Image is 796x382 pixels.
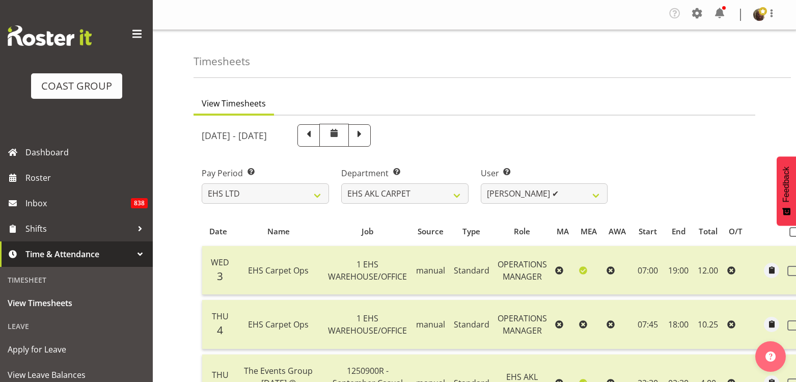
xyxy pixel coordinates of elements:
[202,130,267,141] h5: [DATE] - [DATE]
[341,167,469,179] label: Department
[3,290,150,316] a: View Timesheets
[3,337,150,362] a: Apply for Leave
[3,269,150,290] div: Timesheet
[25,221,132,236] span: Shifts
[328,259,407,282] span: 1 EHS WAREHOUSE/OFFICE
[239,226,317,237] div: Name
[664,246,693,295] td: 19:00
[41,78,112,94] div: COAST GROUP
[418,226,444,237] div: Source
[498,259,547,282] span: OPERATIONS MANAGER
[699,226,718,237] div: Total
[131,198,148,208] span: 838
[557,226,569,237] div: MA
[638,226,658,237] div: Start
[693,300,723,349] td: 10.25
[194,56,250,67] h4: Timesheets
[248,319,309,330] span: EHS Carpet Ops
[481,167,608,179] label: User
[212,311,229,322] span: Thu
[217,323,223,337] span: 4
[455,226,487,237] div: Type
[211,257,229,268] span: Wed
[328,313,407,336] span: 1 EHS WAREHOUSE/OFFICE
[202,167,329,179] label: Pay Period
[753,9,765,21] img: dane-botherwayfe4591eb3472f9d4098efc7e1451176c.png
[498,313,547,336] span: OPERATIONS MANAGER
[212,369,229,380] span: Thu
[765,351,776,362] img: help-xxl-2.png
[8,25,92,46] img: Rosterit website logo
[217,269,223,283] span: 3
[632,300,664,349] td: 07:45
[416,265,445,276] span: manual
[609,226,626,237] div: AWA
[729,226,743,237] div: O/T
[632,246,664,295] td: 07:00
[25,145,148,160] span: Dashboard
[693,246,723,295] td: 12.00
[670,226,687,237] div: End
[581,226,597,237] div: MEA
[8,342,145,357] span: Apply for Leave
[777,156,796,226] button: Feedback - Show survey
[328,226,406,237] div: Job
[450,246,493,295] td: Standard
[416,319,445,330] span: manual
[25,170,148,185] span: Roster
[25,247,132,262] span: Time & Attendance
[664,300,693,349] td: 18:00
[782,167,791,202] span: Feedback
[25,196,131,211] span: Inbox
[202,97,266,110] span: View Timesheets
[8,295,145,311] span: View Timesheets
[3,316,150,337] div: Leave
[248,265,309,276] span: EHS Carpet Ops
[208,226,228,237] div: Date
[499,226,545,237] div: Role
[450,300,493,349] td: Standard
